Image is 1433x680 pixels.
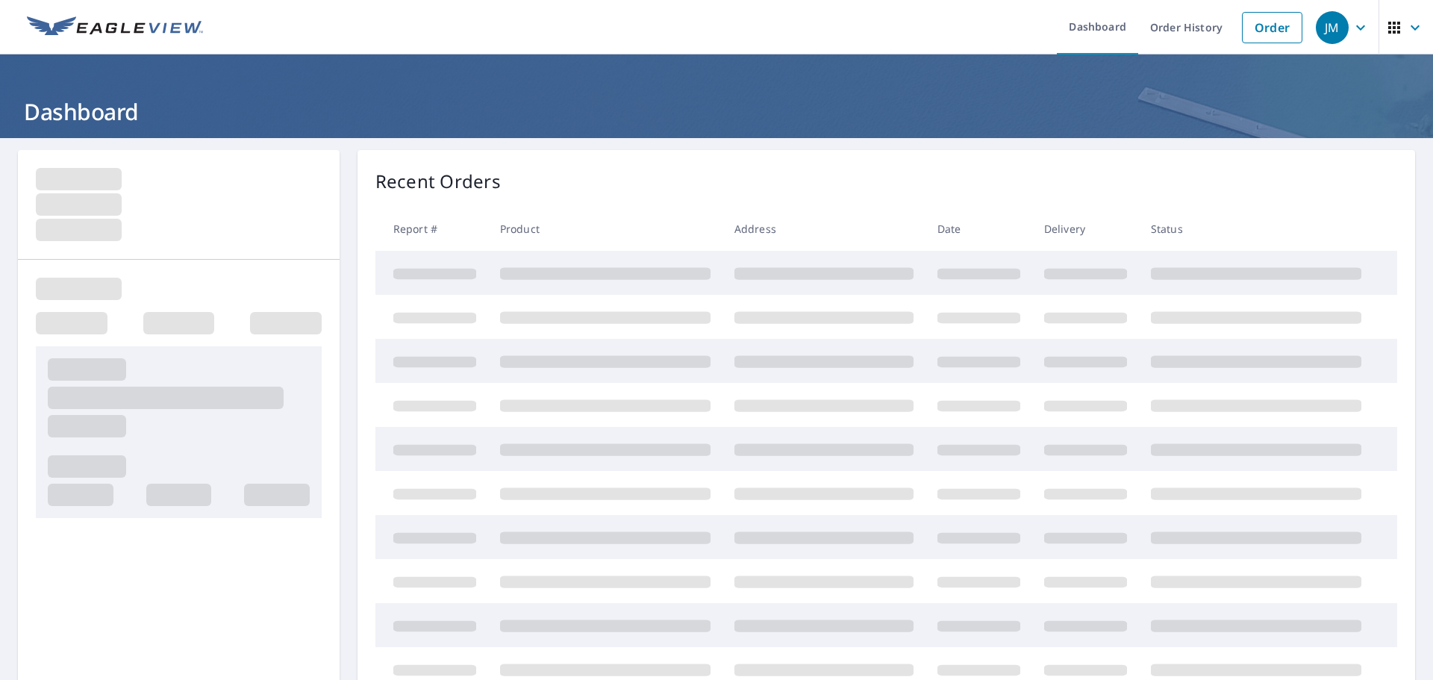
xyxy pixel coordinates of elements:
[488,207,722,251] th: Product
[18,96,1415,127] h1: Dashboard
[375,207,488,251] th: Report #
[1032,207,1139,251] th: Delivery
[722,207,925,251] th: Address
[27,16,203,39] img: EV Logo
[1242,12,1302,43] a: Order
[1139,207,1373,251] th: Status
[375,168,501,195] p: Recent Orders
[925,207,1032,251] th: Date
[1316,11,1349,44] div: JM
